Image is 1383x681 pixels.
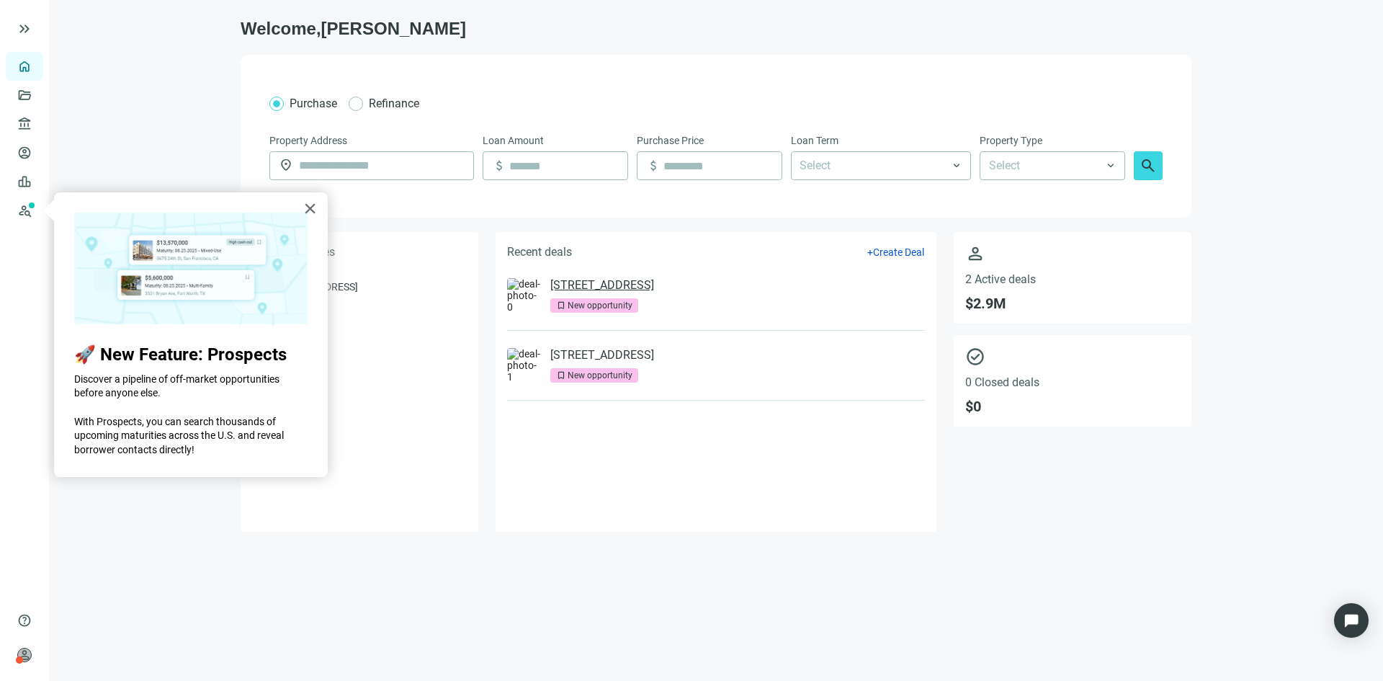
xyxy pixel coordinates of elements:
span: Purchase Price [637,133,704,148]
p: With Prospects, you can search thousands of upcoming maturities across the U.S. and reveal borrow... [74,415,308,458]
span: location_on [279,158,293,172]
span: help [17,613,32,628]
span: person [17,648,32,662]
div: New opportunity [568,298,632,313]
img: deal-photo-0 [507,278,542,313]
div: New opportunity [568,368,632,383]
a: [STREET_ADDRESS] [550,348,654,362]
span: attach_money [646,159,661,173]
span: check_circle [965,347,1180,367]
h1: Welcome, [PERSON_NAME] [241,17,1191,40]
p: Discover a pipeline of off-market opportunities before anyone else. [74,373,308,401]
a: [STREET_ADDRESS] [550,278,654,293]
span: Create Deal [873,246,924,258]
span: Property Type [980,133,1042,148]
img: deal-photo-1 [507,348,542,383]
h2: 🚀 New Feature: Prospects [74,344,308,365]
span: 2 Active deals [965,272,1180,286]
span: Purchase [290,97,337,110]
span: + [867,246,873,258]
span: person [965,244,1180,264]
button: Close [303,197,317,220]
span: 0 Closed deals [965,375,1180,389]
span: account_balance [17,117,27,131]
span: Refinance [369,97,419,110]
span: Loan Term [791,133,838,148]
span: attach_money [492,159,506,173]
span: Property Address [269,133,347,148]
span: $ 0 [965,398,1180,415]
div: Open Intercom Messenger [1334,603,1369,638]
span: bookmark [556,370,566,380]
span: bookmark [556,301,566,311]
span: keyboard_double_arrow_right [16,20,33,37]
h5: Recent deals [507,244,572,261]
span: $ 2.9M [965,295,1180,312]
span: Loan Amount [483,133,544,148]
span: search [1140,157,1157,174]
